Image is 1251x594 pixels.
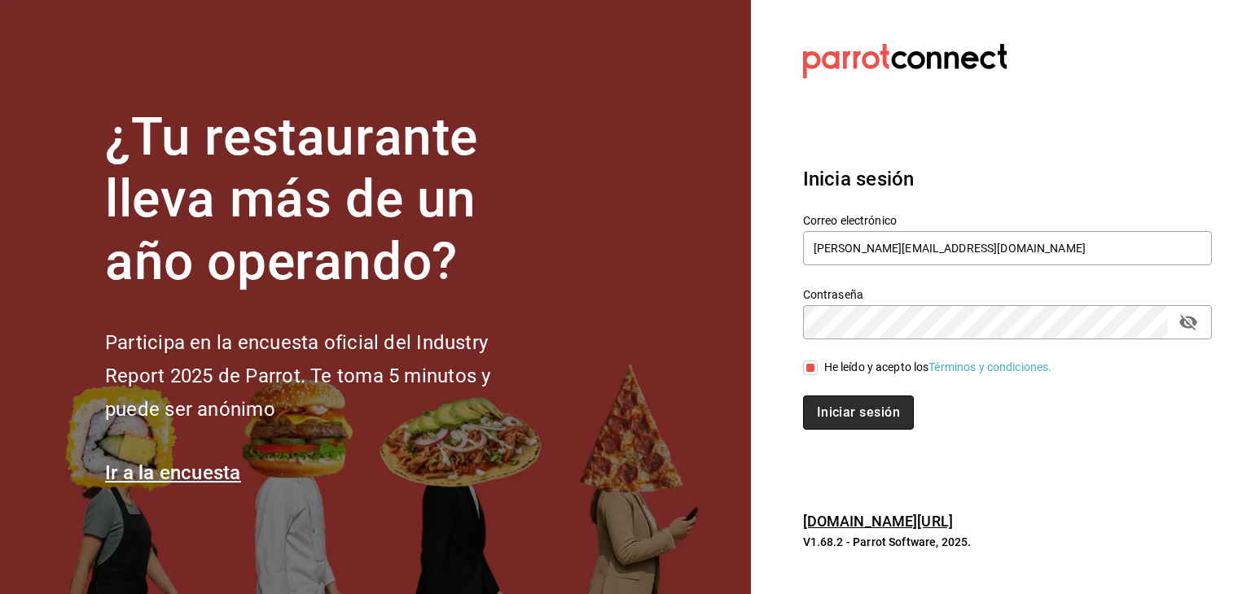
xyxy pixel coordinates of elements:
h2: Participa en la encuesta oficial del Industry Report 2025 de Parrot. Te toma 5 minutos y puede se... [105,326,545,426]
h1: ¿Tu restaurante lleva más de un año operando? [105,107,545,294]
p: V1.68.2 - Parrot Software, 2025. [803,534,1212,550]
label: Correo electrónico [803,214,1212,225]
input: Ingresa tu correo electrónico [803,231,1212,265]
label: Contraseña [803,288,1212,299]
a: Términos y condiciones. [928,360,1051,373]
h3: Inicia sesión [803,164,1212,194]
a: [DOMAIN_NAME][URL] [803,513,953,530]
div: He leído y acepto los [824,359,1052,376]
a: Ir a la encuesta [105,461,241,484]
button: passwordField [1174,308,1202,336]
button: Iniciar sesión [803,395,914,430]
